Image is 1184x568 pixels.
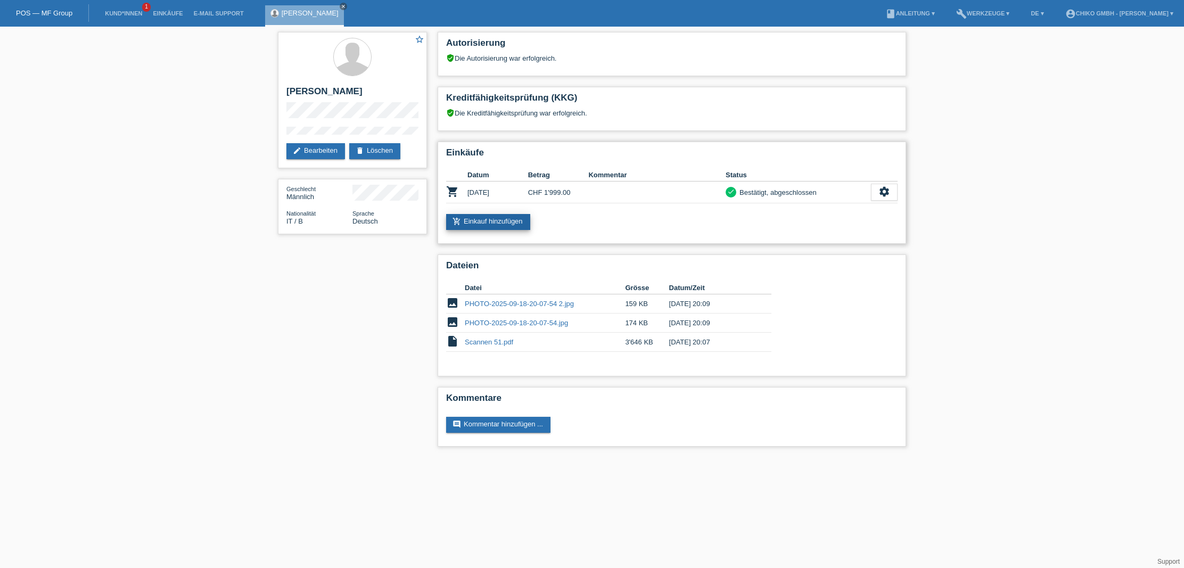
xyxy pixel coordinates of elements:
[669,314,757,333] td: [DATE] 20:09
[669,333,757,352] td: [DATE] 20:07
[625,282,669,294] th: Grösse
[446,316,459,328] i: image
[446,38,898,54] h2: Autorisierung
[286,186,316,192] span: Geschlecht
[625,314,669,333] td: 174 KB
[446,54,898,62] div: Die Autorisierung war erfolgreich.
[349,143,400,159] a: deleteLöschen
[446,185,459,198] i: POSP00027720
[1157,558,1180,565] a: Support
[352,217,378,225] span: Deutsch
[286,210,316,217] span: Nationalität
[669,294,757,314] td: [DATE] 20:09
[100,10,147,17] a: Kund*innen
[625,333,669,352] td: 3'646 KB
[446,109,898,125] div: Die Kreditfähigkeitsprüfung war erfolgreich.
[1060,10,1179,17] a: account_circleChiko GmbH - [PERSON_NAME] ▾
[669,282,757,294] th: Datum/Zeit
[453,420,461,429] i: comment
[286,143,345,159] a: editBearbeiten
[356,146,364,155] i: delete
[727,188,735,195] i: check
[956,9,967,19] i: build
[147,10,188,17] a: Einkäufe
[446,147,898,163] h2: Einkäufe
[286,217,303,225] span: Italien / B / 01.11.2019
[1065,9,1076,19] i: account_circle
[453,217,461,226] i: add_shopping_cart
[446,109,455,117] i: verified_user
[588,169,726,182] th: Kommentar
[293,146,301,155] i: edit
[465,338,513,346] a: Scannen 51.pdf
[16,9,72,17] a: POS — MF Group
[446,54,455,62] i: verified_user
[446,93,898,109] h2: Kreditfähigkeitsprüfung (KKG)
[1025,10,1049,17] a: DE ▾
[340,3,347,10] a: close
[142,3,151,12] span: 1
[528,169,589,182] th: Betrag
[286,185,352,201] div: Männlich
[726,169,871,182] th: Status
[878,186,890,197] i: settings
[446,417,550,433] a: commentKommentar hinzufügen ...
[446,214,530,230] a: add_shopping_cartEinkauf hinzufügen
[465,319,568,327] a: PHOTO-2025-09-18-20-07-54.jpg
[465,300,574,308] a: PHOTO-2025-09-18-20-07-54 2.jpg
[736,187,817,198] div: Bestätigt, abgeschlossen
[465,282,625,294] th: Datei
[415,35,424,46] a: star_border
[951,10,1015,17] a: buildWerkzeuge ▾
[446,260,898,276] h2: Dateien
[415,35,424,44] i: star_border
[467,182,528,203] td: [DATE]
[352,210,374,217] span: Sprache
[625,294,669,314] td: 159 KB
[286,86,418,102] h2: [PERSON_NAME]
[885,9,896,19] i: book
[446,297,459,309] i: image
[341,4,346,9] i: close
[446,335,459,348] i: insert_drive_file
[446,393,898,409] h2: Kommentare
[528,182,589,203] td: CHF 1'999.00
[467,169,528,182] th: Datum
[188,10,249,17] a: E-Mail Support
[880,10,940,17] a: bookAnleitung ▾
[282,9,339,17] a: [PERSON_NAME]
